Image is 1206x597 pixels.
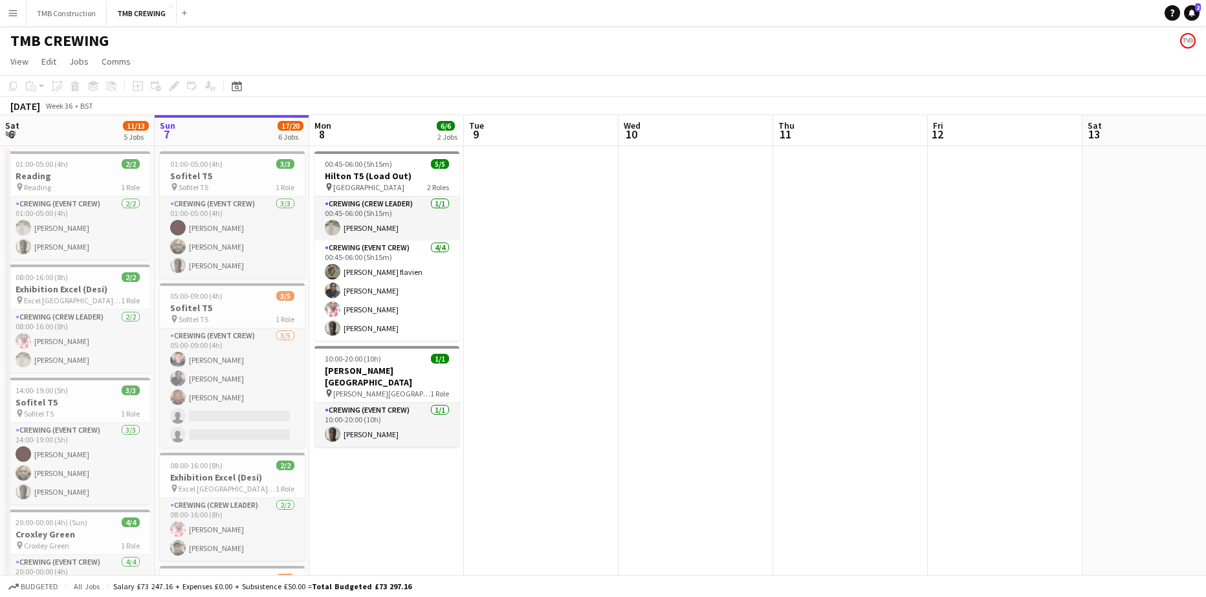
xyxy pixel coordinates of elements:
[778,120,795,131] span: Thu
[325,159,392,169] span: 00:45-06:00 (5h15m)
[122,517,140,527] span: 4/4
[467,127,484,142] span: 9
[80,101,93,111] div: BST
[5,197,150,259] app-card-role: Crewing (Event Crew)2/201:00-05:00 (4h)[PERSON_NAME][PERSON_NAME]
[158,127,175,142] span: 7
[170,159,223,169] span: 01:00-05:00 (4h)
[160,472,305,483] h3: Exhibition Excel (Desi)
[5,310,150,373] app-card-role: Crewing (Crew Leader)2/208:00-16:00 (8h)[PERSON_NAME][PERSON_NAME]
[333,182,404,192] span: [GEOGRAPHIC_DATA]
[113,581,411,591] div: Salary £73 247.16 + Expenses £0.00 + Subsistence £50.00 =
[430,389,449,398] span: 1 Role
[27,1,107,26] button: TMB Construction
[437,132,457,142] div: 2 Jobs
[314,120,331,131] span: Mon
[16,272,68,282] span: 08:00-16:00 (8h)
[276,484,294,494] span: 1 Role
[314,170,459,182] h3: Hilton T5 (Load Out)
[624,120,641,131] span: Wed
[10,100,40,113] div: [DATE]
[3,127,19,142] span: 6
[469,120,484,131] span: Tue
[21,582,58,591] span: Budgeted
[314,197,459,241] app-card-role: Crewing (Crew Leader)1/100:45-06:00 (5h15m)[PERSON_NAME]
[121,296,140,305] span: 1 Role
[16,517,87,527] span: 20:00-00:00 (4h) (Sun)
[24,296,121,305] span: Excel [GEOGRAPHIC_DATA] ( [GEOGRAPHIC_DATA])
[124,132,148,142] div: 5 Jobs
[314,151,459,341] app-job-card: 00:45-06:00 (5h15m)5/5Hilton T5 (Load Out) [GEOGRAPHIC_DATA]2 RolesCrewing (Crew Leader)1/100:45-...
[276,574,294,583] span: 4/5
[160,498,305,561] app-card-role: Crewing (Crew Leader)2/208:00-16:00 (8h)[PERSON_NAME][PERSON_NAME]
[10,31,109,50] h1: TMB CREWING
[160,170,305,182] h3: Sofitel T5
[314,346,459,447] app-job-card: 10:00-20:00 (10h)1/1[PERSON_NAME][GEOGRAPHIC_DATA] [PERSON_NAME][GEOGRAPHIC_DATA]1 RoleCrewing (E...
[24,182,51,192] span: Reading
[431,159,449,169] span: 5/5
[24,409,54,418] span: Sofitel T5
[5,423,150,505] app-card-role: Crewing (Event Crew)3/314:00-19:00 (5h)[PERSON_NAME][PERSON_NAME][PERSON_NAME]
[71,581,102,591] span: All jobs
[5,151,150,259] app-job-card: 01:00-05:00 (4h)2/2Reading Reading1 RoleCrewing (Event Crew)2/201:00-05:00 (4h)[PERSON_NAME][PERS...
[431,354,449,364] span: 1/1
[6,580,60,594] button: Budgeted
[5,265,150,373] app-job-card: 08:00-16:00 (8h)2/2Exhibition Excel (Desi) Excel [GEOGRAPHIC_DATA] ( [GEOGRAPHIC_DATA])1 RoleCrew...
[122,385,140,395] span: 3/3
[122,272,140,282] span: 2/2
[278,132,303,142] div: 6 Jobs
[170,291,223,301] span: 05:00-09:00 (4h)
[5,396,150,408] h3: Sofitel T5
[776,127,795,142] span: 11
[107,1,177,26] button: TMB CREWING
[5,53,34,70] a: View
[16,385,68,395] span: 14:00-19:00 (5h)
[622,127,641,142] span: 10
[1184,5,1200,21] a: 2
[179,314,208,324] span: Sofitel T5
[278,121,303,131] span: 17/20
[325,354,381,364] span: 10:00-20:00 (10h)
[160,453,305,561] app-job-card: 08:00-16:00 (8h)2/2Exhibition Excel (Desi) Excel [GEOGRAPHIC_DATA] ( [GEOGRAPHIC_DATA])1 RoleCrew...
[69,56,89,67] span: Jobs
[122,159,140,169] span: 2/2
[160,329,305,448] app-card-role: Crewing (Event Crew)3/505:00-09:00 (4h)[PERSON_NAME][PERSON_NAME][PERSON_NAME]
[314,403,459,447] app-card-role: Crewing (Event Crew)1/110:00-20:00 (10h)[PERSON_NAME]
[10,56,28,67] span: View
[36,53,61,70] a: Edit
[1180,33,1196,49] app-user-avatar: TMB RECRUITMENT
[276,461,294,470] span: 2/2
[160,151,305,278] app-job-card: 01:00-05:00 (4h)3/3Sofitel T5 Sofitel T51 RoleCrewing (Event Crew)3/301:00-05:00 (4h)[PERSON_NAME...
[179,182,208,192] span: Sofitel T5
[276,314,294,324] span: 1 Role
[5,120,19,131] span: Sat
[170,574,223,583] span: 08:00-13:00 (5h)
[5,528,150,540] h3: Croxley Green
[276,291,294,301] span: 3/5
[160,283,305,448] div: 05:00-09:00 (4h)3/5Sofitel T5 Sofitel T51 RoleCrewing (Event Crew)3/505:00-09:00 (4h)[PERSON_NAME...
[427,182,449,192] span: 2 Roles
[96,53,136,70] a: Comms
[24,541,69,550] span: Croxley Green
[170,461,223,470] span: 08:00-16:00 (8h)
[160,197,305,278] app-card-role: Crewing (Event Crew)3/301:00-05:00 (4h)[PERSON_NAME][PERSON_NAME][PERSON_NAME]
[314,241,459,341] app-card-role: Crewing (Event Crew)4/400:45-06:00 (5h15m)[PERSON_NAME] flavien[PERSON_NAME][PERSON_NAME][PERSON_...
[41,56,56,67] span: Edit
[160,120,175,131] span: Sun
[16,159,68,169] span: 01:00-05:00 (4h)
[5,170,150,182] h3: Reading
[5,378,150,505] app-job-card: 14:00-19:00 (5h)3/3Sofitel T5 Sofitel T51 RoleCrewing (Event Crew)3/314:00-19:00 (5h)[PERSON_NAME...
[314,365,459,388] h3: [PERSON_NAME][GEOGRAPHIC_DATA]
[5,283,150,295] h3: Exhibition Excel (Desi)
[933,120,943,131] span: Fri
[276,182,294,192] span: 1 Role
[276,159,294,169] span: 3/3
[1195,3,1201,12] span: 2
[312,127,331,142] span: 8
[333,389,430,398] span: [PERSON_NAME][GEOGRAPHIC_DATA]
